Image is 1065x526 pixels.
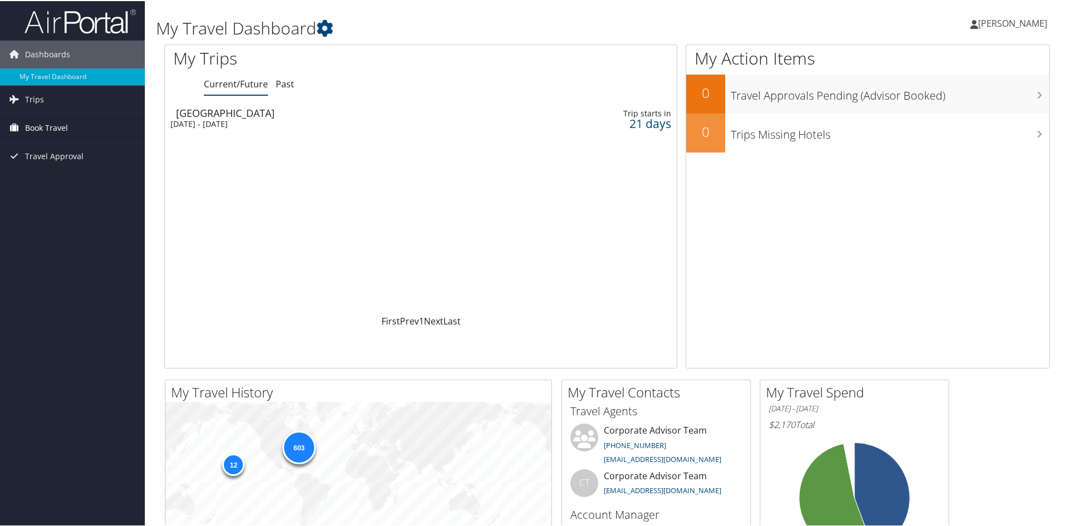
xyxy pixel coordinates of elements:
[570,402,742,418] h3: Travel Agents
[171,382,551,401] h2: My Travel History
[443,314,461,326] a: Last
[686,73,1049,112] a: 0Travel Approvals Pending (Advisor Booked)
[604,484,721,494] a: [EMAIL_ADDRESS][DOMAIN_NAME]
[561,117,672,127] div: 21 days
[25,40,70,67] span: Dashboards
[176,107,500,117] div: [GEOGRAPHIC_DATA]
[565,468,748,504] li: Corporate Advisor Team
[170,118,495,128] div: [DATE] - [DATE]
[156,16,758,39] h1: My Travel Dashboard
[424,314,443,326] a: Next
[222,453,245,475] div: 12
[970,6,1058,39] a: [PERSON_NAME]
[769,417,795,430] span: $2,170
[570,506,742,522] h3: Account Manager
[565,422,748,468] li: Corporate Advisor Team
[25,141,84,169] span: Travel Approval
[686,112,1049,151] a: 0Trips Missing Hotels
[769,402,940,413] h6: [DATE] - [DATE]
[419,314,424,326] a: 1
[766,382,949,401] h2: My Travel Spend
[561,107,672,117] div: Trip starts in
[568,382,750,401] h2: My Travel Contacts
[282,430,315,463] div: 603
[978,16,1047,28] span: [PERSON_NAME]
[686,46,1049,69] h1: My Action Items
[173,46,455,69] h1: My Trips
[604,439,666,449] a: [PHONE_NUMBER]
[25,113,68,141] span: Book Travel
[731,81,1049,102] h3: Travel Approvals Pending (Advisor Booked)
[769,417,940,430] h6: Total
[25,7,136,33] img: airportal-logo.png
[400,314,419,326] a: Prev
[604,453,721,463] a: [EMAIL_ADDRESS][DOMAIN_NAME]
[686,121,725,140] h2: 0
[204,77,268,89] a: Current/Future
[570,468,598,496] div: CT
[276,77,294,89] a: Past
[731,120,1049,141] h3: Trips Missing Hotels
[686,82,725,101] h2: 0
[382,314,400,326] a: First
[25,85,44,112] span: Trips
